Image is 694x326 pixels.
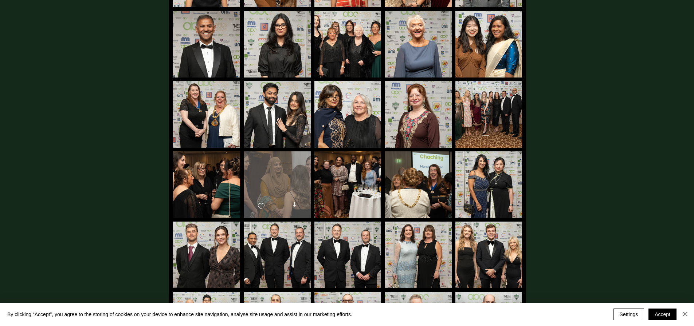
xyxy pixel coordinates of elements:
span: By clicking “Accept”, you agree to the storing of cookies on your device to enhance site navigati... [7,311,352,318]
button: Settings [613,309,644,320]
span: Love [251,198,271,215]
img: Close [681,310,690,318]
button: Accept [648,309,677,320]
button: Close [681,309,690,320]
div: Download [287,197,303,215]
